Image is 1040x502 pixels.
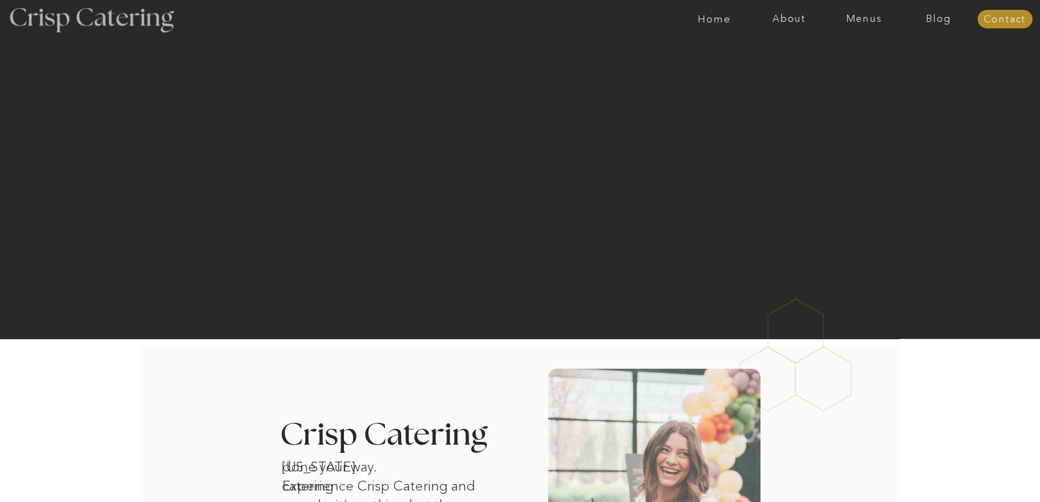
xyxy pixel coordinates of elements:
a: Home [677,14,752,25]
h3: Crisp Catering [280,420,515,452]
a: Blog [901,14,976,25]
h1: [US_STATE] catering [282,457,395,471]
a: About [752,14,827,25]
a: Contact [977,14,1032,25]
a: Menus [827,14,901,25]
